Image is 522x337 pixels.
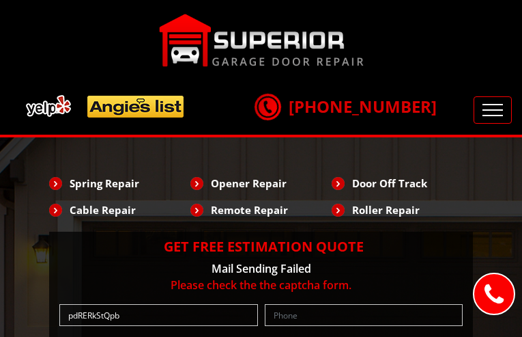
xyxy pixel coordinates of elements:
li: Remote Repair [190,198,332,221]
li: Cable Repair [49,198,190,221]
input: Phone [265,304,463,326]
span: Mail Sending Failed [212,261,311,276]
li: Roller Repair [332,198,473,221]
button: Toggle navigation [474,96,512,124]
a: [PHONE_NUMBER] [255,95,437,118]
img: call.png [250,90,285,124]
h2: Get Free Estimation Quote [56,239,466,255]
input: Name [59,304,258,326]
li: Door Off Track [332,172,473,195]
p: Please check the the captcha form. [56,277,466,293]
li: Opener Repair [190,172,332,195]
img: add.png [20,90,190,123]
img: Superior.png [159,14,364,67]
li: Spring Repair [49,172,190,195]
